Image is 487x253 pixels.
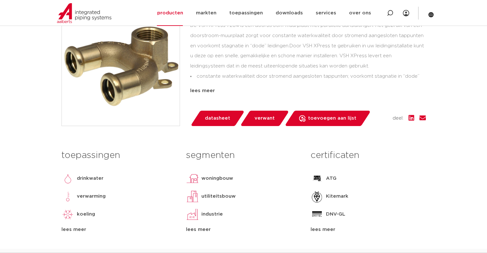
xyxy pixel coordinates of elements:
[61,149,176,162] h3: toepassingen
[186,149,301,162] h3: segmenten
[311,149,426,162] h3: certificaten
[186,172,199,185] img: woningbouw
[62,8,180,126] img: Product Image for VSH XPress Koper parallel doorstroom muurplaat (2xPress x binnendraad)
[186,208,199,221] img: industrie
[61,226,176,233] div: lees meer
[186,190,199,203] img: utiliteitsbouw
[190,71,426,92] li: constante waterkwaliteit door stromend aangesloten tappunten; voorkomt stagnatie in “dode” leidingen
[326,175,337,182] p: ATG
[201,193,236,200] p: utiliteitsbouw
[190,20,426,84] div: De VSH XPress 7264 is een doorstroom-muurplaat met parallelle aansluitingen. Het gebruik van een ...
[311,208,323,221] img: DNV-GL
[326,210,345,218] p: DNV-GL
[326,193,348,200] p: Kitemark
[205,113,230,123] span: datasheet
[61,190,74,203] img: verwarming
[255,113,275,123] span: verwant
[77,210,95,218] p: koeling
[308,113,356,123] span: toevoegen aan lijst
[61,208,74,221] img: koeling
[240,111,289,126] a: verwant
[311,226,426,233] div: lees meer
[311,190,323,203] img: Kitemark
[311,172,323,185] img: ATG
[77,193,106,200] p: verwarming
[393,115,403,122] span: deel:
[77,175,103,182] p: drinkwater
[61,172,74,185] img: drinkwater
[190,87,426,95] div: lees meer
[201,210,223,218] p: industrie
[186,226,301,233] div: lees meer
[190,111,245,126] a: datasheet
[201,175,233,182] p: woningbouw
